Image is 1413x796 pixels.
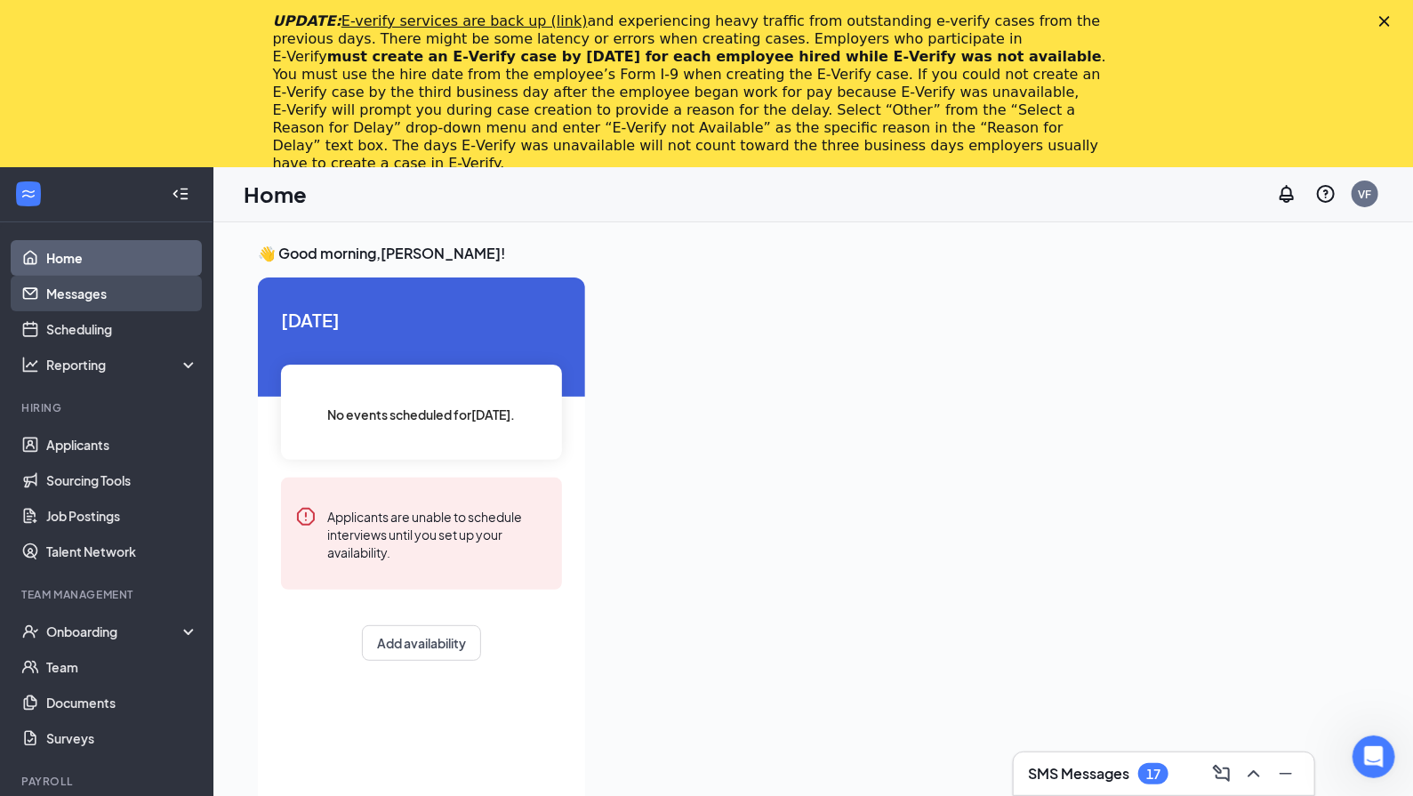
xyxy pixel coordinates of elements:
a: Documents [46,685,198,720]
a: Applicants [46,427,198,462]
div: Close [1379,16,1397,27]
a: Messages [46,276,198,311]
div: Onboarding [46,623,183,640]
div: Applicants are unable to schedule interviews until you set up your availability. [327,506,548,561]
a: Team [46,649,198,685]
a: Scheduling [46,311,198,347]
button: Add availability [362,625,481,661]
svg: WorkstreamLogo [20,185,37,203]
div: Hiring [21,400,195,415]
svg: Minimize [1275,763,1297,784]
a: E-verify services are back up (link) [341,12,588,29]
button: Minimize [1272,760,1300,788]
svg: UserCheck [21,623,39,640]
h1: Home [244,179,307,209]
button: ChevronUp [1240,760,1268,788]
span: [DATE] [281,306,562,334]
div: Payroll [21,774,195,789]
div: 17 [1146,767,1160,782]
a: Talent Network [46,534,198,569]
div: and experiencing heavy traffic from outstanding e-verify cases from the previous days. There migh... [273,12,1112,173]
svg: ComposeMessage [1211,763,1232,784]
div: Team Management [21,587,195,602]
span: No events scheduled for [DATE] . [328,405,516,424]
iframe: Intercom live chat [1353,736,1395,778]
svg: QuestionInfo [1315,183,1337,205]
div: VF [1359,187,1372,202]
a: Home [46,240,198,276]
svg: ChevronUp [1243,763,1264,784]
h3: 👋 Good morning, [PERSON_NAME] ! [258,244,1369,263]
h3: SMS Messages [1028,764,1129,784]
svg: Error [295,506,317,527]
button: ComposeMessage [1208,760,1236,788]
a: Job Postings [46,498,198,534]
svg: Notifications [1276,183,1297,205]
div: Reporting [46,356,199,374]
svg: Collapse [172,185,189,203]
i: UPDATE: [273,12,588,29]
svg: Analysis [21,356,39,374]
b: must create an E‑Verify case by [DATE] for each employee hired while E‑Verify was not available [327,48,1102,65]
a: Sourcing Tools [46,462,198,498]
a: Surveys [46,720,198,756]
